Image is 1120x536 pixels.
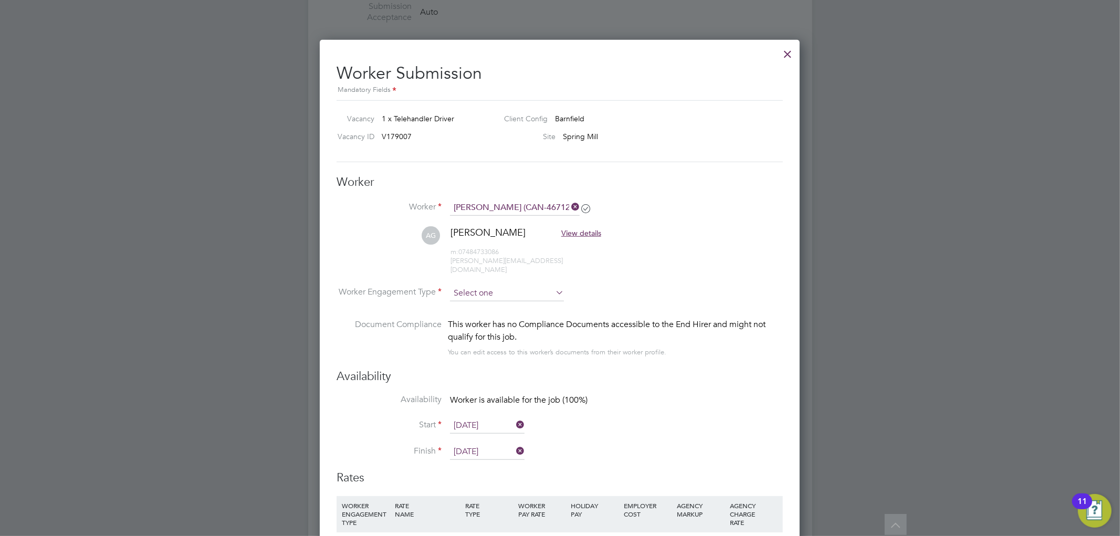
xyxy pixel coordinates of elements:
label: Site [496,132,556,141]
div: 11 [1077,501,1087,515]
span: [PERSON_NAME] [451,226,526,238]
span: Worker is available for the job (100%) [450,395,588,405]
div: You can edit access to this worker’s documents from their worker profile. [448,346,666,359]
div: WORKER PAY RATE [516,496,569,523]
input: Search for... [450,200,580,216]
div: AGENCY MARKUP [674,496,727,523]
span: 1 x Telehandler Driver [382,114,454,123]
div: RATE TYPE [463,496,516,523]
label: Worker [337,202,442,213]
input: Select one [450,444,525,460]
span: AG [422,226,440,245]
div: HOLIDAY PAY [569,496,622,523]
div: This worker has no Compliance Documents accessible to the End Hirer and might not qualify for thi... [448,318,783,343]
input: Select one [450,286,564,301]
span: 07484733086 [451,247,499,256]
label: Document Compliance [337,318,442,356]
div: Mandatory Fields [337,85,783,96]
label: Worker Engagement Type [337,287,442,298]
div: EMPLOYER COST [621,496,674,523]
label: Vacancy ID [332,132,374,141]
h3: Availability [337,369,783,384]
div: WORKER ENGAGEMENT TYPE [339,496,392,532]
h3: Worker [337,175,783,190]
input: Select one [450,418,525,434]
span: Barnfield [556,114,585,123]
h2: Worker Submission [337,55,783,96]
span: View details [561,228,601,238]
label: Client Config [496,114,548,123]
label: Vacancy [332,114,374,123]
span: m: [451,247,458,256]
span: V179007 [382,132,412,141]
span: [PERSON_NAME][EMAIL_ADDRESS][DOMAIN_NAME] [451,256,563,274]
div: AGENCY CHARGE RATE [727,496,780,532]
label: Availability [337,394,442,405]
div: RATE NAME [392,496,463,523]
span: Spring Mill [563,132,599,141]
label: Start [337,419,442,430]
label: Finish [337,446,442,457]
button: Open Resource Center, 11 new notifications [1078,494,1112,528]
h3: Rates [337,470,783,486]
